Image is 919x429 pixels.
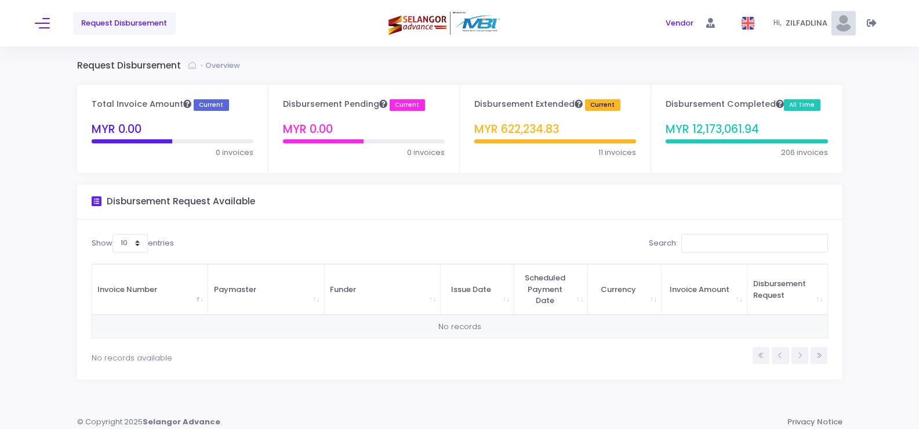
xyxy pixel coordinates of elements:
[107,196,255,207] h3: Disbursement Request Available
[112,234,148,253] select: Showentries
[77,60,188,71] h3: Request Disbursement
[407,147,445,158] span: 0 invoices
[208,264,325,315] th: Paymaster : activate to sort column ascending
[831,11,856,35] img: Pic
[781,147,828,158] span: 206 invoices
[681,234,828,253] input: Search:
[787,416,842,428] a: Privacy Notice
[92,346,392,364] div: No records available
[81,17,167,29] span: Request Disbursement
[325,264,441,315] th: Funder : activate to sort column ascending
[514,264,588,315] th: Scheduled Payment Date : activate to sort column ascending
[474,122,621,136] h4: MYR 622,234.83
[474,99,621,111] h4: Disbursement Extended
[789,102,815,109] span: All Time
[92,99,230,111] h4: Total Invoice Amount
[73,12,176,35] a: Request Disbursement
[77,416,231,428] div: © Copyright 2025 .
[216,147,253,158] span: 0 invoices
[662,264,747,315] th: Invoice Amount : activate to sort column ascending
[92,234,174,253] label: Show entries
[283,99,426,111] h4: Disbursement Pending
[143,416,220,428] strong: Selangor Advance
[92,315,827,338] td: No records
[92,122,230,136] h4: MYR 0.00
[747,264,827,315] th: Disbursement Request : activate to sort column ascending
[388,12,502,35] img: Logo
[666,122,821,136] h4: MYR 12,173,061.94
[585,99,621,111] span: Current
[666,17,693,29] span: Vendor
[649,234,828,253] label: Search:
[441,264,514,315] th: Issue Date : activate to sort column ascending
[598,147,636,158] span: 11 invoices
[588,264,662,315] th: Currency : activate to sort column ascending
[390,99,426,111] span: Current
[786,17,831,29] span: ZILFADLINA
[773,18,786,28] span: Hi,
[283,122,426,136] h4: MYR 0.00
[205,60,243,71] a: Overview
[194,99,230,111] span: Current
[666,99,821,111] h4: Disbursement Completed
[92,264,209,315] th: Invoice Number &nbsp; : activate to sort column descending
